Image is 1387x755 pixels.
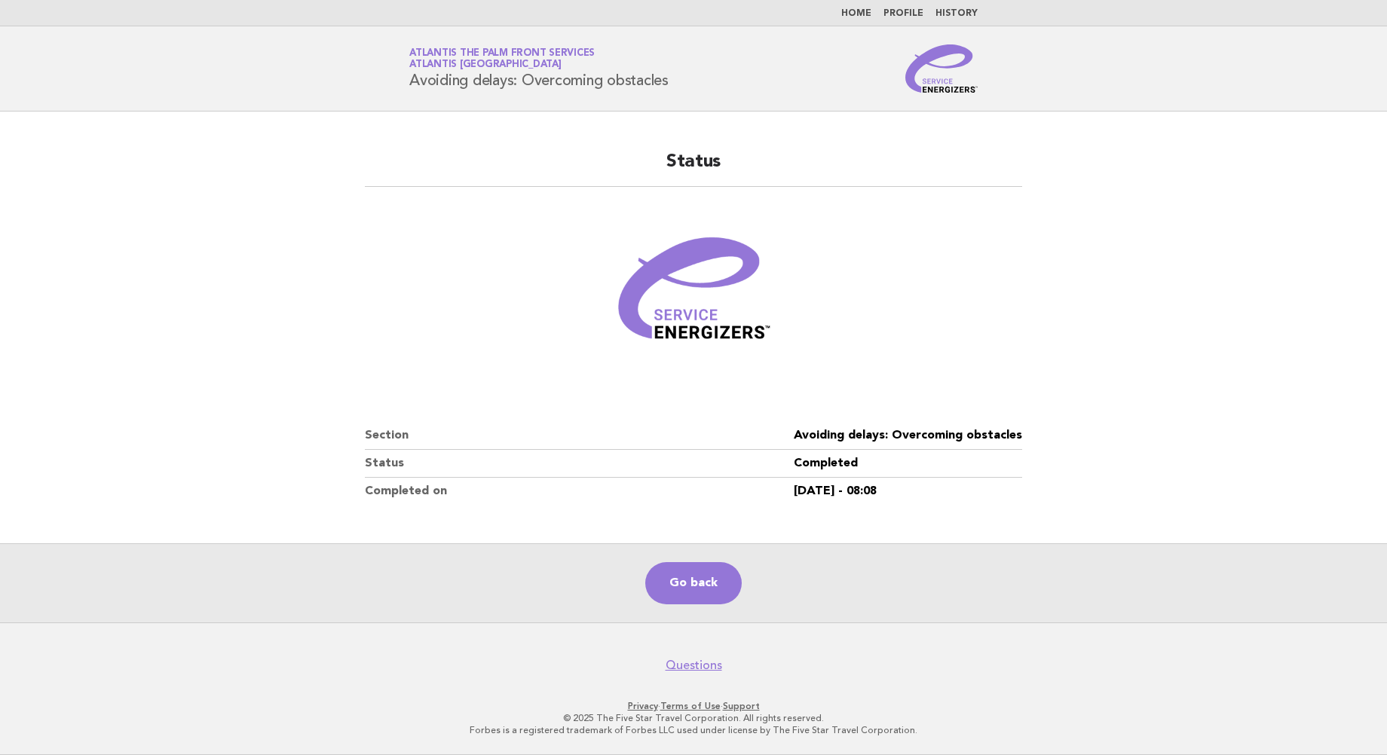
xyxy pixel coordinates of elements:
[603,205,784,386] img: Verified
[666,658,722,673] a: Questions
[365,478,794,505] dt: Completed on
[409,49,669,88] h1: Avoiding delays: Overcoming obstacles
[905,44,978,93] img: Service Energizers
[232,712,1155,724] p: © 2025 The Five Star Travel Corporation. All rights reserved.
[232,700,1155,712] p: · ·
[628,701,658,711] a: Privacy
[883,9,923,18] a: Profile
[232,724,1155,736] p: Forbes is a registered trademark of Forbes LLC used under license by The Five Star Travel Corpora...
[841,9,871,18] a: Home
[935,9,978,18] a: History
[409,48,595,69] a: Atlantis The Palm Front ServicesAtlantis [GEOGRAPHIC_DATA]
[645,562,742,604] a: Go back
[723,701,760,711] a: Support
[794,478,1022,505] dd: [DATE] - 08:08
[365,422,794,450] dt: Section
[794,422,1022,450] dd: Avoiding delays: Overcoming obstacles
[365,450,794,478] dt: Status
[660,701,721,711] a: Terms of Use
[794,450,1022,478] dd: Completed
[365,150,1022,187] h2: Status
[409,60,562,70] span: Atlantis [GEOGRAPHIC_DATA]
